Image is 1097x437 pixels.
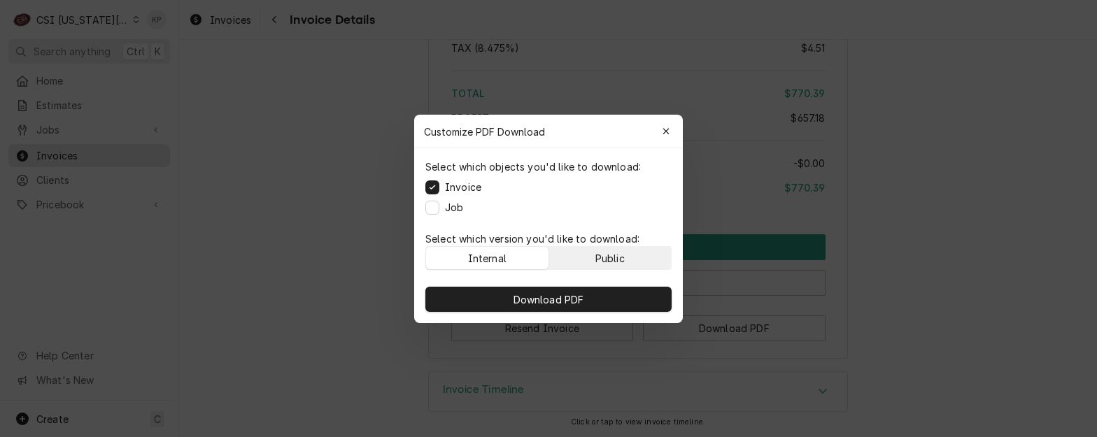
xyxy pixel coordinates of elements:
div: Internal [468,250,507,265]
div: Public [595,250,625,265]
label: Invoice [445,180,481,194]
label: Job [445,200,463,215]
button: Download PDF [425,287,672,312]
p: Select which version you'd like to download: [425,231,672,246]
span: Download PDF [511,292,587,306]
div: Customize PDF Download [414,115,683,148]
p: Select which objects you'd like to download: [425,159,641,174]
